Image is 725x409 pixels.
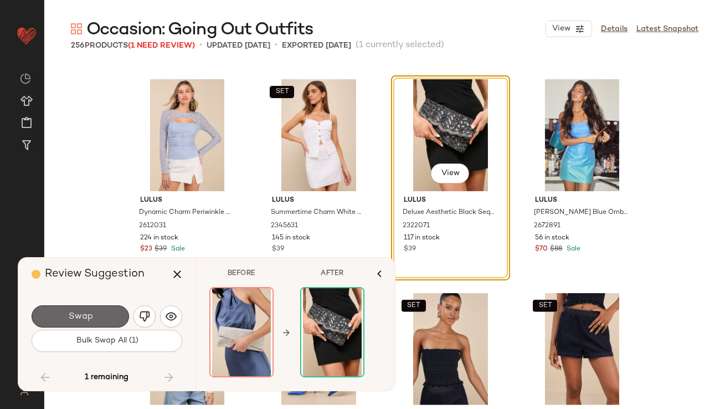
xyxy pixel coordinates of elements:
span: Lulus [535,196,629,206]
p: Exported [DATE] [282,40,351,52]
span: $39 [272,244,284,254]
span: 2345631 [271,221,298,231]
img: 12692181_2637031.jpg [526,293,637,405]
span: AFTER [300,269,364,279]
img: svg%3e [13,387,35,396]
button: View [546,21,592,37]
img: 12415001_2612031.jpg [132,79,243,191]
span: SET [407,302,420,310]
img: 12909961_2672891.jpg [526,79,637,191]
img: heart_red.DM2ytmEG.svg [16,24,38,47]
button: Swap [32,305,129,328]
span: Summertime Charm White High-Rise Mini Skirt [271,208,364,218]
span: • [275,39,277,52]
span: SET [538,302,552,310]
span: BEFORE [209,269,274,279]
img: 11436941_2345631.jpg [263,79,374,191]
img: 11081821_2322071.jpg [301,288,363,376]
span: Lulus [272,196,366,206]
img: svg%3e [71,23,82,34]
span: $70 [535,244,548,254]
button: View [431,163,469,183]
span: 1 remaining [85,372,129,382]
span: Dynamic Charm Periwinkle Blue Lace Cutout Long Sleeve Top [140,208,233,218]
span: 2322071 [403,221,430,231]
span: 2612031 [140,221,167,231]
button: SET [533,300,557,312]
span: $88 [550,244,562,254]
img: svg%3e [20,73,31,84]
img: svg%3e [166,311,177,322]
span: • [199,39,202,52]
p: updated [DATE] [207,40,270,52]
span: Deluxe Aesthetic Black Sequin Beaded Scalloped Clutch [403,208,496,218]
span: Swap [68,311,92,322]
div: Products [71,40,195,52]
span: (1 Need Review) [128,42,195,50]
span: Review Suggestion [45,268,145,280]
span: Sale [564,246,580,253]
span: Lulus [141,196,234,206]
span: Bulk Swap All (1) [75,336,138,345]
span: View [552,24,570,33]
button: SET [270,86,294,98]
button: SET [402,300,426,312]
span: Occasion: Going Out Outfits [86,19,313,41]
span: 56 in stock [535,233,569,243]
span: 256 [71,42,85,50]
span: $23 [141,244,153,254]
a: Details [601,23,628,35]
span: Sale [169,246,186,253]
span: $39 [155,244,167,254]
span: View [440,169,459,178]
img: svg%3e [139,311,150,322]
span: 2672891 [534,221,561,231]
img: 12301041_2523891.jpg [210,288,272,376]
span: 145 in stock [272,233,310,243]
span: [PERSON_NAME] Blue Ombre Sequin Strapless Mini Dress [534,208,628,218]
img: 11081821_2322071.jpg [395,79,506,191]
span: 224 in stock [141,233,179,243]
span: SET [275,88,289,96]
span: (1 currently selected) [356,39,444,52]
a: Latest Snapshot [636,23,698,35]
button: Bulk Swap All (1) [32,330,182,352]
